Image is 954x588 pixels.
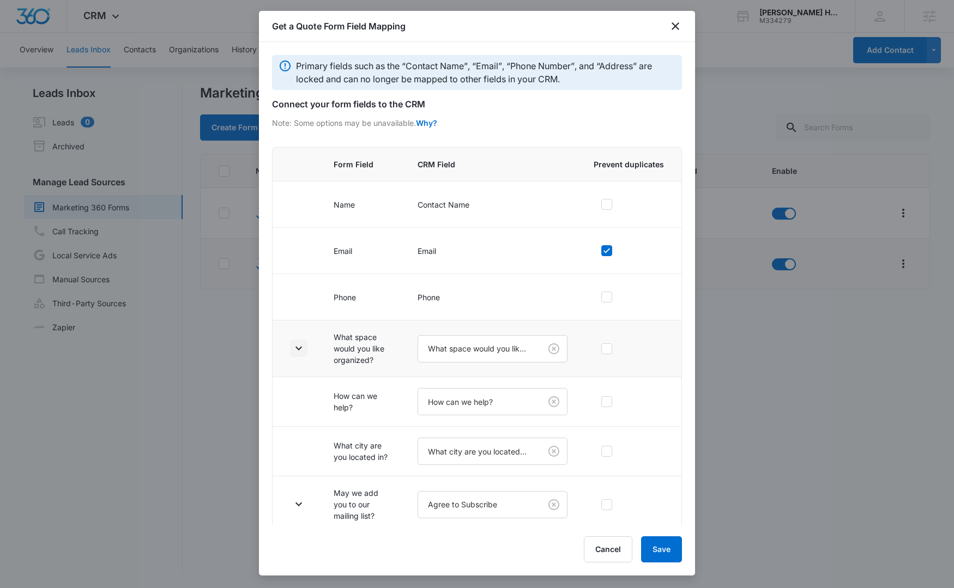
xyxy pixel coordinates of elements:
[594,159,664,170] span: Prevent duplicates
[321,320,404,377] td: What space would you like organized?
[545,442,563,460] button: Clear
[416,117,437,136] span: Why?
[669,20,682,33] button: close
[272,98,682,111] h6: Connect your form fields to the CRM
[334,159,391,170] span: Form Field
[545,340,563,357] button: Clear
[321,427,404,476] td: What city are you located in?
[321,228,404,274] td: Email
[418,245,567,257] p: Email
[545,496,563,513] button: Clear
[321,476,404,533] td: May we add you to our mailing list?
[418,159,567,170] span: CRM Field
[418,292,567,303] p: Phone
[296,59,675,86] p: Primary fields such as the “Contact Name”, “Email”, “Phone Number”, and “Address” are locked and ...
[641,536,682,562] button: Save
[584,536,632,562] button: Cancel
[321,181,404,228] td: Name
[272,20,406,33] h1: Get a Quote Form Field Mapping
[418,199,567,210] p: Contact Name
[272,117,416,129] p: Note: Some options may be unavailable.
[321,377,404,427] td: How can we help?
[290,495,307,513] button: Toggle Row Expanded
[290,340,307,357] button: Toggle Row Expanded
[545,393,563,410] button: Clear
[321,274,404,320] td: Phone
